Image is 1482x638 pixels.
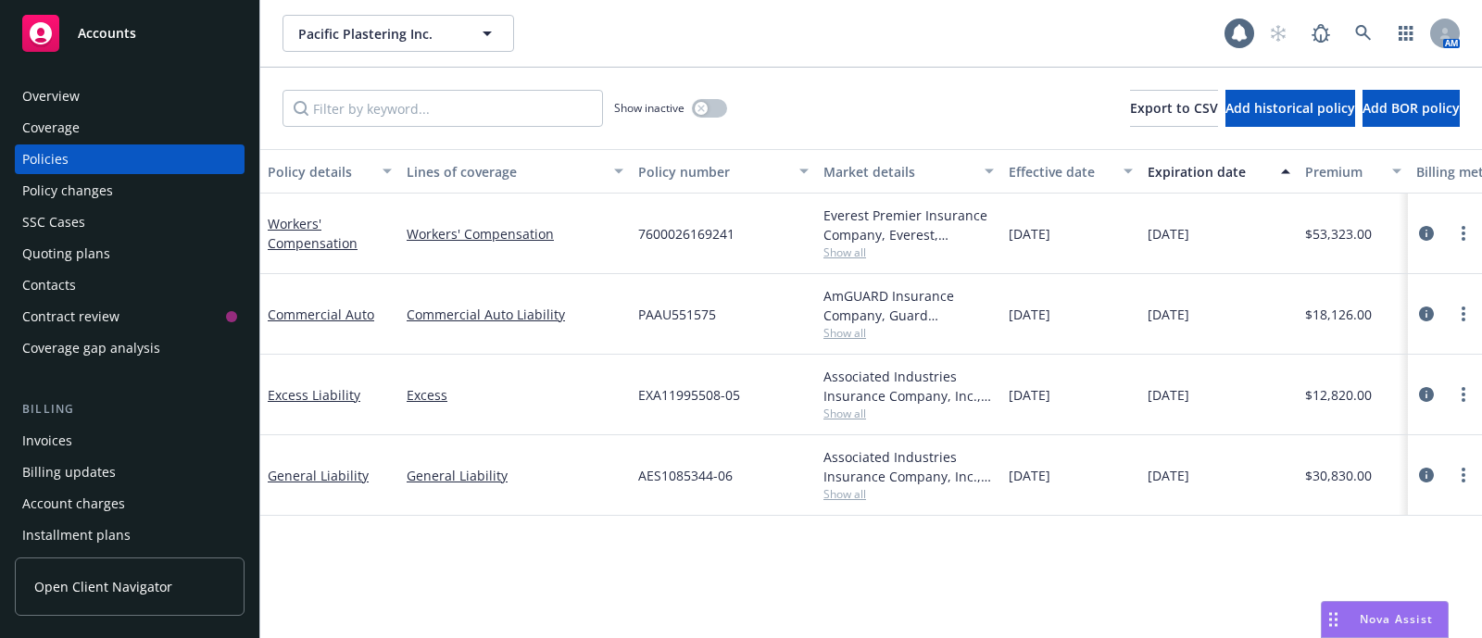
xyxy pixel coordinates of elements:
[78,26,136,41] span: Accounts
[1148,305,1189,324] span: [DATE]
[823,325,994,341] span: Show all
[283,15,514,52] button: Pacific Plastering Inc.
[407,305,623,324] a: Commercial Auto Liability
[22,520,131,550] div: Installment plans
[1322,602,1345,637] div: Drag to move
[1415,464,1438,486] a: circleInformation
[1148,385,1189,405] span: [DATE]
[816,149,1001,194] button: Market details
[399,149,631,194] button: Lines of coverage
[1388,15,1425,52] a: Switch app
[15,81,245,111] a: Overview
[15,7,245,59] a: Accounts
[22,81,80,111] div: Overview
[22,207,85,237] div: SSC Cases
[823,447,994,486] div: Associated Industries Insurance Company, Inc., AmTrust Financial Services, RT Specialty Insurance...
[268,306,374,323] a: Commercial Auto
[1305,305,1372,324] span: $18,126.00
[15,302,245,332] a: Contract review
[22,176,113,206] div: Policy changes
[823,244,994,260] span: Show all
[1452,464,1475,486] a: more
[15,270,245,300] a: Contacts
[22,302,119,332] div: Contract review
[283,90,603,127] input: Filter by keyword...
[15,489,245,519] a: Account charges
[823,162,973,181] div: Market details
[1305,466,1372,485] span: $30,830.00
[1260,15,1297,52] a: Start snowing
[823,286,994,325] div: AmGUARD Insurance Company, Guard (Berkshire Hathaway)
[1148,466,1189,485] span: [DATE]
[15,113,245,143] a: Coverage
[1140,149,1298,194] button: Expiration date
[1009,305,1050,324] span: [DATE]
[1001,149,1140,194] button: Effective date
[407,162,603,181] div: Lines of coverage
[1302,15,1339,52] a: Report a Bug
[268,467,369,484] a: General Liability
[1452,222,1475,244] a: more
[1321,601,1449,638] button: Nova Assist
[823,406,994,421] span: Show all
[22,144,69,174] div: Policies
[1009,162,1112,181] div: Effective date
[22,489,125,519] div: Account charges
[1225,99,1355,117] span: Add historical policy
[1452,383,1475,406] a: more
[268,386,360,404] a: Excess Liability
[1305,224,1372,244] span: $53,323.00
[15,520,245,550] a: Installment plans
[614,100,684,116] span: Show inactive
[1009,466,1050,485] span: [DATE]
[298,24,458,44] span: Pacific Plastering Inc.
[22,113,80,143] div: Coverage
[1305,162,1381,181] div: Premium
[15,426,245,456] a: Invoices
[407,224,623,244] a: Workers' Compensation
[1452,303,1475,325] a: more
[407,385,623,405] a: Excess
[34,577,172,596] span: Open Client Navigator
[260,149,399,194] button: Policy details
[15,400,245,419] div: Billing
[15,144,245,174] a: Policies
[823,486,994,502] span: Show all
[638,305,716,324] span: PAAU551575
[638,224,735,244] span: 7600026169241
[407,466,623,485] a: General Liability
[1363,90,1460,127] button: Add BOR policy
[15,457,245,487] a: Billing updates
[1148,162,1270,181] div: Expiration date
[15,207,245,237] a: SSC Cases
[1130,99,1218,117] span: Export to CSV
[638,466,733,485] span: AES1085344-06
[1009,385,1050,405] span: [DATE]
[22,457,116,487] div: Billing updates
[638,385,740,405] span: EXA11995508-05
[1363,99,1460,117] span: Add BOR policy
[268,162,371,181] div: Policy details
[22,333,160,363] div: Coverage gap analysis
[1009,224,1050,244] span: [DATE]
[1305,385,1372,405] span: $12,820.00
[1130,90,1218,127] button: Export to CSV
[1345,15,1382,52] a: Search
[1415,303,1438,325] a: circleInformation
[1225,90,1355,127] button: Add historical policy
[1415,222,1438,244] a: circleInformation
[638,162,788,181] div: Policy number
[22,270,76,300] div: Contacts
[15,176,245,206] a: Policy changes
[268,215,358,252] a: Workers' Compensation
[22,239,110,269] div: Quoting plans
[1360,611,1433,627] span: Nova Assist
[15,239,245,269] a: Quoting plans
[1148,224,1189,244] span: [DATE]
[631,149,816,194] button: Policy number
[823,367,994,406] div: Associated Industries Insurance Company, Inc., AmTrust Financial Services, RT Specialty Insurance...
[15,333,245,363] a: Coverage gap analysis
[1298,149,1409,194] button: Premium
[1415,383,1438,406] a: circleInformation
[823,206,994,244] div: Everest Premier Insurance Company, Everest, Arrowhead General Insurance Agency, Inc.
